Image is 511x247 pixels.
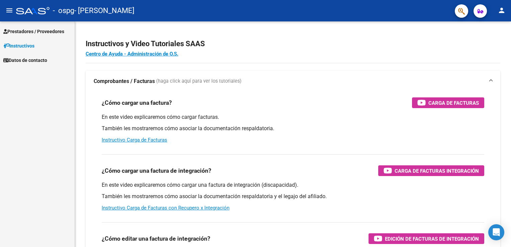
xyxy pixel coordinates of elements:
[385,235,479,243] span: Edición de Facturas de integración
[86,51,178,57] a: Centro de Ayuda - Administración de O.S.
[74,3,134,18] span: - [PERSON_NAME]
[395,167,479,175] span: Carga de Facturas Integración
[86,37,500,50] h2: Instructivos y Video Tutoriales SAAS
[94,78,155,85] strong: Comprobantes / Facturas
[102,137,167,143] a: Instructivo Carga de Facturas
[3,28,64,35] span: Prestadores / Proveedores
[102,234,210,243] h3: ¿Cómo editar una factura de integración?
[3,42,34,50] span: Instructivos
[102,193,484,200] p: También les mostraremos cómo asociar la documentación respaldatoria y el legajo del afiliado.
[5,6,13,14] mat-icon: menu
[102,98,172,107] h3: ¿Cómo cargar una factura?
[498,6,506,14] mat-icon: person
[488,224,504,240] div: Open Intercom Messenger
[156,78,241,85] span: (haga click aquí para ver los tutoriales)
[102,125,484,132] p: También les mostraremos cómo asociar la documentación respaldatoria.
[102,166,211,175] h3: ¿Cómo cargar una factura de integración?
[102,181,484,189] p: En este video explicaremos cómo cargar una factura de integración (discapacidad).
[86,71,500,92] mat-expansion-panel-header: Comprobantes / Facturas (haga click aquí para ver los tutoriales)
[53,3,74,18] span: - ospg
[3,57,47,64] span: Datos de contacto
[102,205,229,211] a: Instructivo Carga de Facturas con Recupero x Integración
[102,113,484,121] p: En este video explicaremos cómo cargar facturas.
[428,99,479,107] span: Carga de Facturas
[378,165,484,176] button: Carga de Facturas Integración
[369,233,484,244] button: Edición de Facturas de integración
[412,97,484,108] button: Carga de Facturas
